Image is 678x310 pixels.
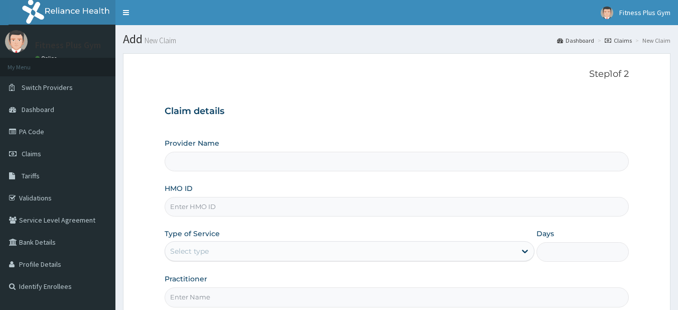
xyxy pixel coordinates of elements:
[170,246,209,256] div: Select type
[165,287,629,307] input: Enter Name
[22,149,41,158] span: Claims
[165,197,629,217] input: Enter HMO ID
[22,105,54,114] span: Dashboard
[165,69,629,80] p: Step 1 of 2
[165,229,220,239] label: Type of Service
[123,33,670,46] h1: Add
[5,30,28,53] img: User Image
[619,8,670,17] span: Fitness Plus Gym
[165,138,219,148] label: Provider Name
[22,83,73,92] span: Switch Providers
[143,37,176,44] small: New Claim
[165,274,207,284] label: Practitioner
[165,183,193,193] label: HMO ID
[605,36,632,45] a: Claims
[22,171,40,180] span: Tariffs
[601,7,613,19] img: User Image
[35,55,59,62] a: Online
[633,36,670,45] li: New Claim
[557,36,594,45] a: Dashboard
[35,41,101,50] p: Fitness Plus Gym
[165,106,629,117] h3: Claim details
[536,229,554,239] label: Days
